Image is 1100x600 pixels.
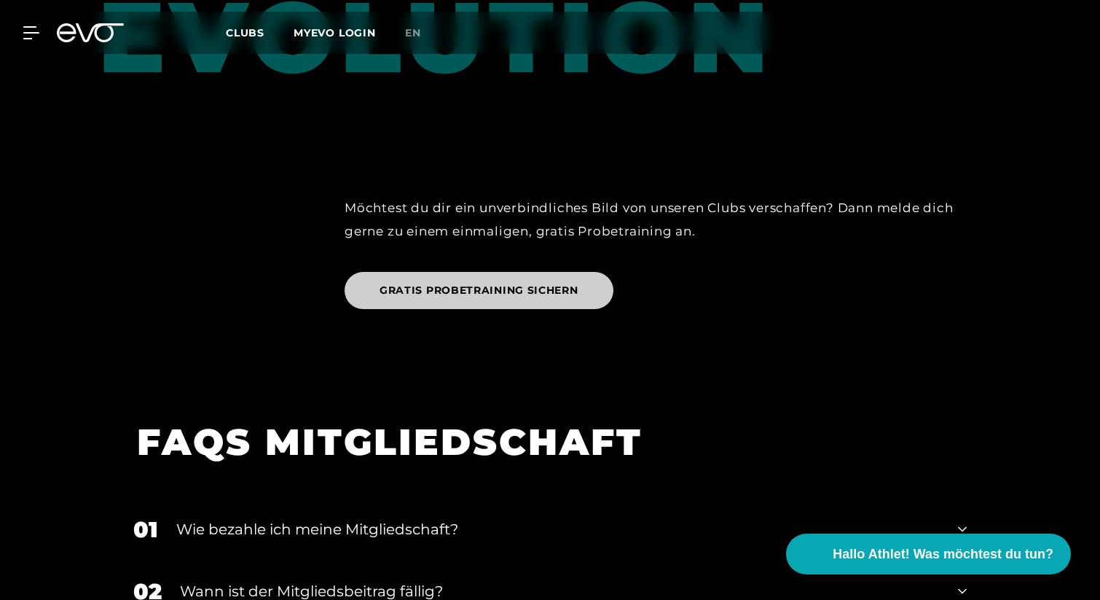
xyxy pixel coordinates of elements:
span: Clubs [226,26,264,39]
span: GRATIS PROBETRAINING SICHERN [380,283,578,298]
a: Clubs [226,26,294,39]
span: Hallo Athlet! Was möchtest du tun? [833,545,1053,564]
div: 01 [133,513,158,546]
button: Hallo Athlet! Was möchtest du tun? [786,534,1071,574]
a: MYEVO LOGIN [294,26,376,39]
span: en [405,26,421,39]
a: en [405,25,439,42]
a: GRATIS PROBETRAINING SICHERN [345,261,619,320]
div: Möchtest du dir ein unverbindliches Bild von unseren Clubs verschaffen? Dann melde dich gerne zu ... [345,196,981,243]
div: Wie bezahle ich meine Mitgliedschaft? [176,518,940,540]
h1: FAQS MITGLIEDSCHAFT [137,418,945,466]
